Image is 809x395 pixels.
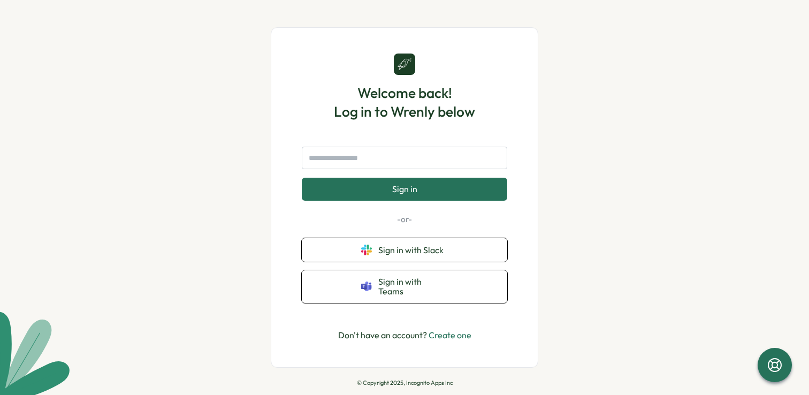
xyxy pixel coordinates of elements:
span: Sign in with Teams [378,277,448,297]
span: Sign in with Slack [378,245,448,255]
span: Sign in [392,184,417,194]
h1: Welcome back! Log in to Wrenly below [334,83,475,121]
button: Sign in [302,178,507,200]
button: Sign in with Slack [302,238,507,262]
p: © Copyright 2025, Incognito Apps Inc [357,379,453,386]
a: Create one [429,330,471,340]
p: Don't have an account? [338,329,471,342]
p: -or- [302,214,507,225]
button: Sign in with Teams [302,270,507,303]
